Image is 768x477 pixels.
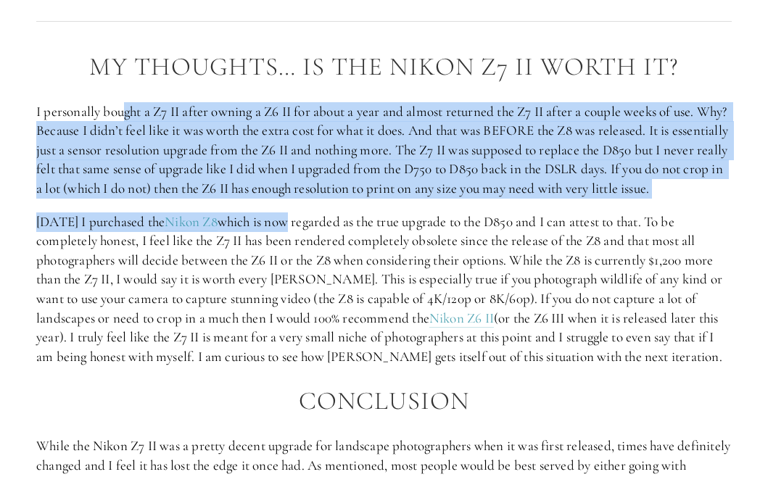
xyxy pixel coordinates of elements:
[165,213,218,231] a: Nikon Z8
[36,53,732,81] h2: My Thoughts… Is The Nikon Z7 II Worth It?
[36,102,732,199] p: I personally bought a Z7 II after owning a Z6 II for about a year and almost returned the Z7 II a...
[36,212,732,367] p: [DATE] I purchased the which is now regarded as the true upgrade to the D850 and I can attest to ...
[36,387,732,415] h2: Conclusion
[429,310,494,328] a: Nikon Z6 II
